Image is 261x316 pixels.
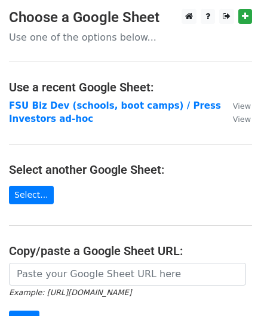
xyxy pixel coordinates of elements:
[9,80,252,94] h4: Use a recent Google Sheet:
[9,31,252,44] p: Use one of the options below...
[9,162,252,177] h4: Select another Google Sheet:
[9,100,221,111] a: FSU Biz Dev (schools, boot camps) / Press
[9,113,93,124] a: Investors ad-hoc
[9,244,252,258] h4: Copy/paste a Google Sheet URL:
[9,9,252,26] h3: Choose a Google Sheet
[9,288,131,297] small: Example: [URL][DOMAIN_NAME]
[233,102,251,111] small: View
[9,186,54,204] a: Select...
[201,259,261,316] iframe: Chat Widget
[221,113,251,124] a: View
[221,100,251,111] a: View
[233,115,251,124] small: View
[9,263,246,286] input: Paste your Google Sheet URL here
